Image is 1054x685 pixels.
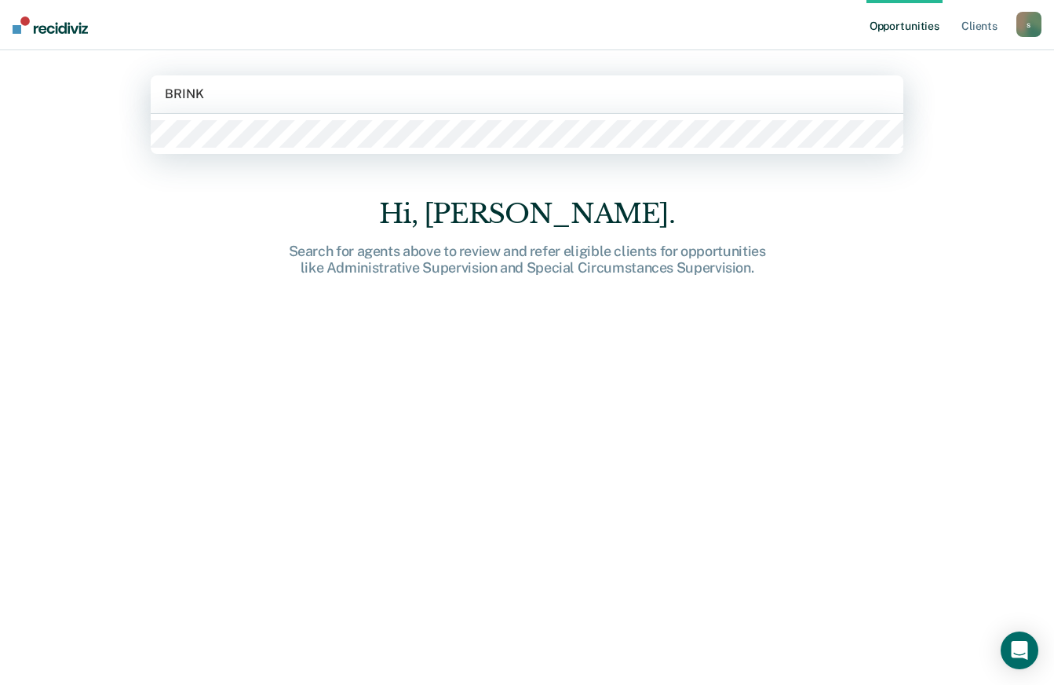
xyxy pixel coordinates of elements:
img: Recidiviz [13,16,88,34]
div: Open Intercom Messenger [1001,632,1038,669]
div: Search for agents above to review and refer eligible clients for opportunities like Administrativ... [276,243,779,277]
button: s [1016,12,1041,37]
div: Hi, [PERSON_NAME]. [276,198,779,230]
